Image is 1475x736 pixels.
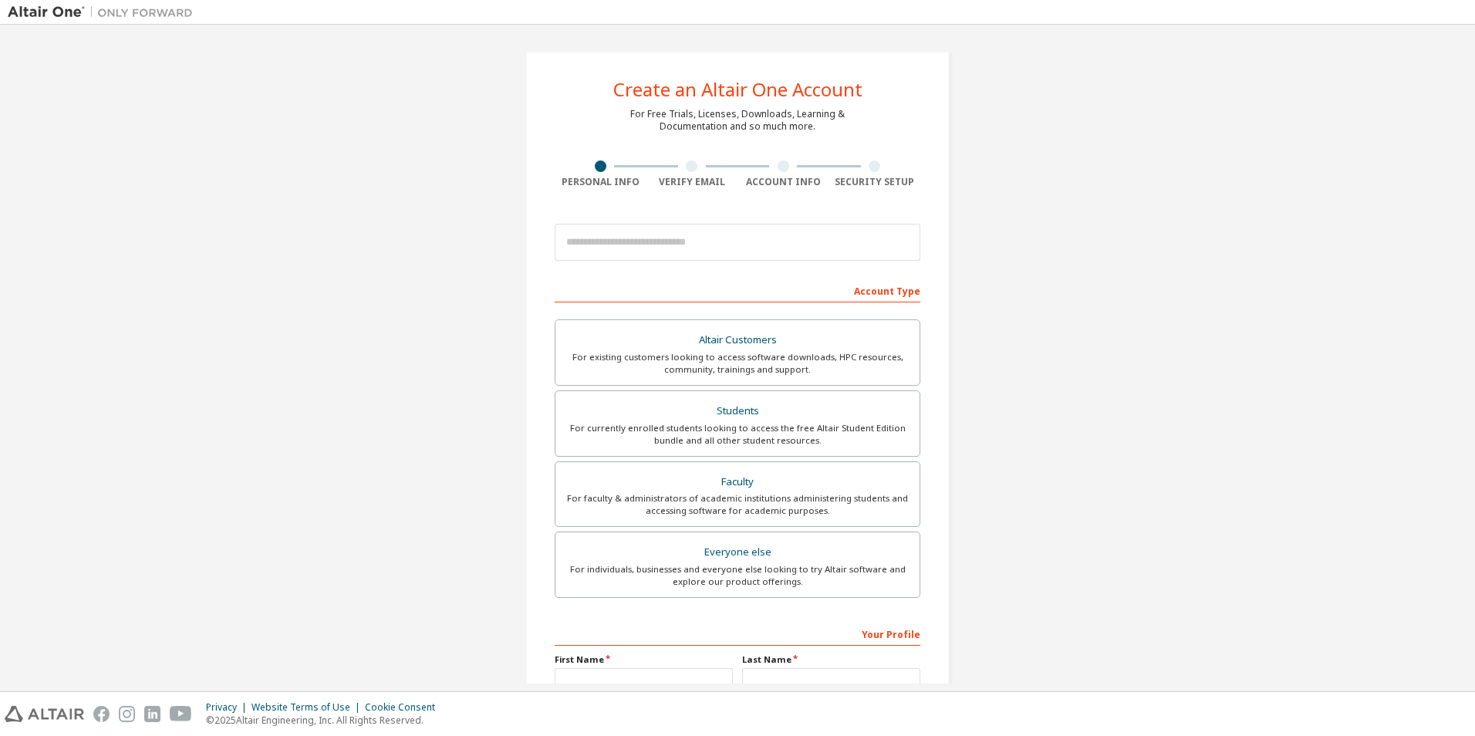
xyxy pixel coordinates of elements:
label: Last Name [742,653,920,666]
div: For individuals, businesses and everyone else looking to try Altair software and explore our prod... [565,563,910,588]
div: Account Info [737,176,829,188]
div: For currently enrolled students looking to access the free Altair Student Edition bundle and all ... [565,422,910,447]
div: Your Profile [555,621,920,646]
img: Altair One [8,5,201,20]
div: Everyone else [565,542,910,563]
div: For existing customers looking to access software downloads, HPC resources, community, trainings ... [565,351,910,376]
div: For Free Trials, Licenses, Downloads, Learning & Documentation and so much more. [630,108,845,133]
div: Verify Email [646,176,738,188]
img: linkedin.svg [144,706,160,722]
img: facebook.svg [93,706,110,722]
div: For faculty & administrators of academic institutions administering students and accessing softwa... [565,492,910,517]
div: Security Setup [829,176,921,188]
div: Create an Altair One Account [613,80,862,99]
label: First Name [555,653,733,666]
div: Website Terms of Use [251,701,365,714]
div: Faculty [565,471,910,493]
div: Account Type [555,278,920,302]
div: Privacy [206,701,251,714]
div: Students [565,400,910,422]
p: © 2025 Altair Engineering, Inc. All Rights Reserved. [206,714,444,727]
img: altair_logo.svg [5,706,84,722]
div: Personal Info [555,176,646,188]
img: youtube.svg [170,706,192,722]
div: Altair Customers [565,329,910,351]
img: instagram.svg [119,706,135,722]
div: Cookie Consent [365,701,444,714]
